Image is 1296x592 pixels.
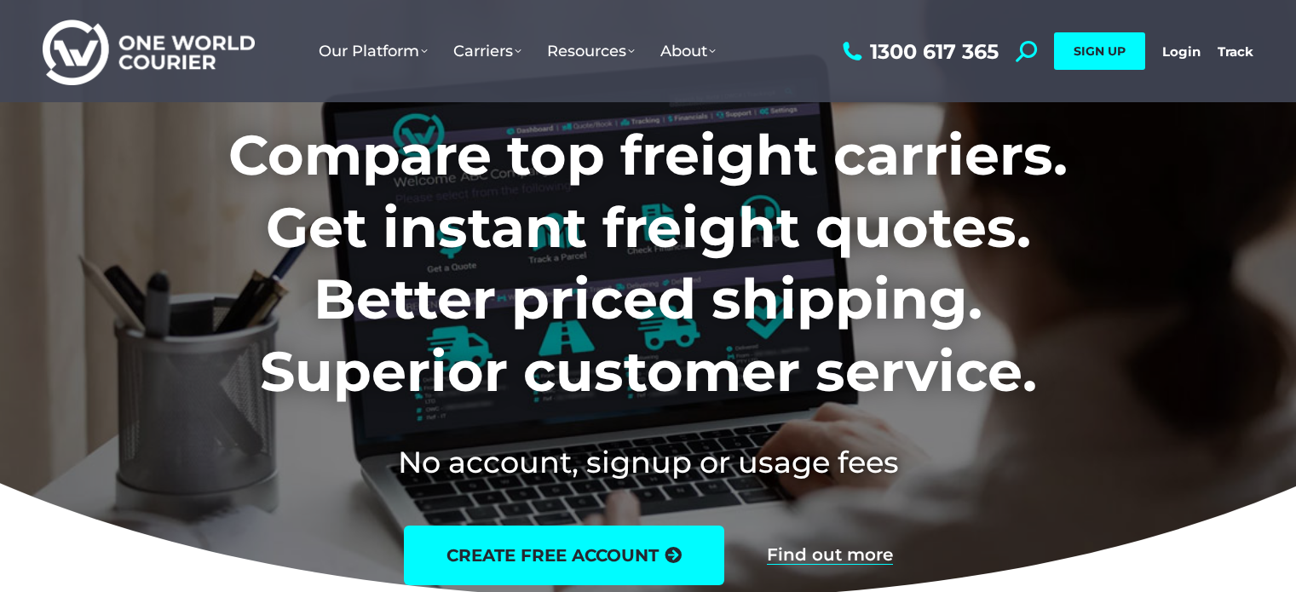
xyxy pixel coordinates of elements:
[441,25,534,78] a: Carriers
[404,526,724,585] a: create free account
[660,42,716,60] span: About
[547,42,635,60] span: Resources
[306,25,441,78] a: Our Platform
[838,41,999,62] a: 1300 617 365
[453,42,521,60] span: Carriers
[767,546,893,565] a: Find out more
[534,25,648,78] a: Resources
[116,441,1180,483] h2: No account, signup or usage fees
[116,119,1180,407] h1: Compare top freight carriers. Get instant freight quotes. Better priced shipping. Superior custom...
[1218,43,1253,60] a: Track
[1162,43,1201,60] a: Login
[1054,32,1145,70] a: SIGN UP
[1074,43,1126,59] span: SIGN UP
[43,17,255,86] img: One World Courier
[319,42,428,60] span: Our Platform
[648,25,729,78] a: About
